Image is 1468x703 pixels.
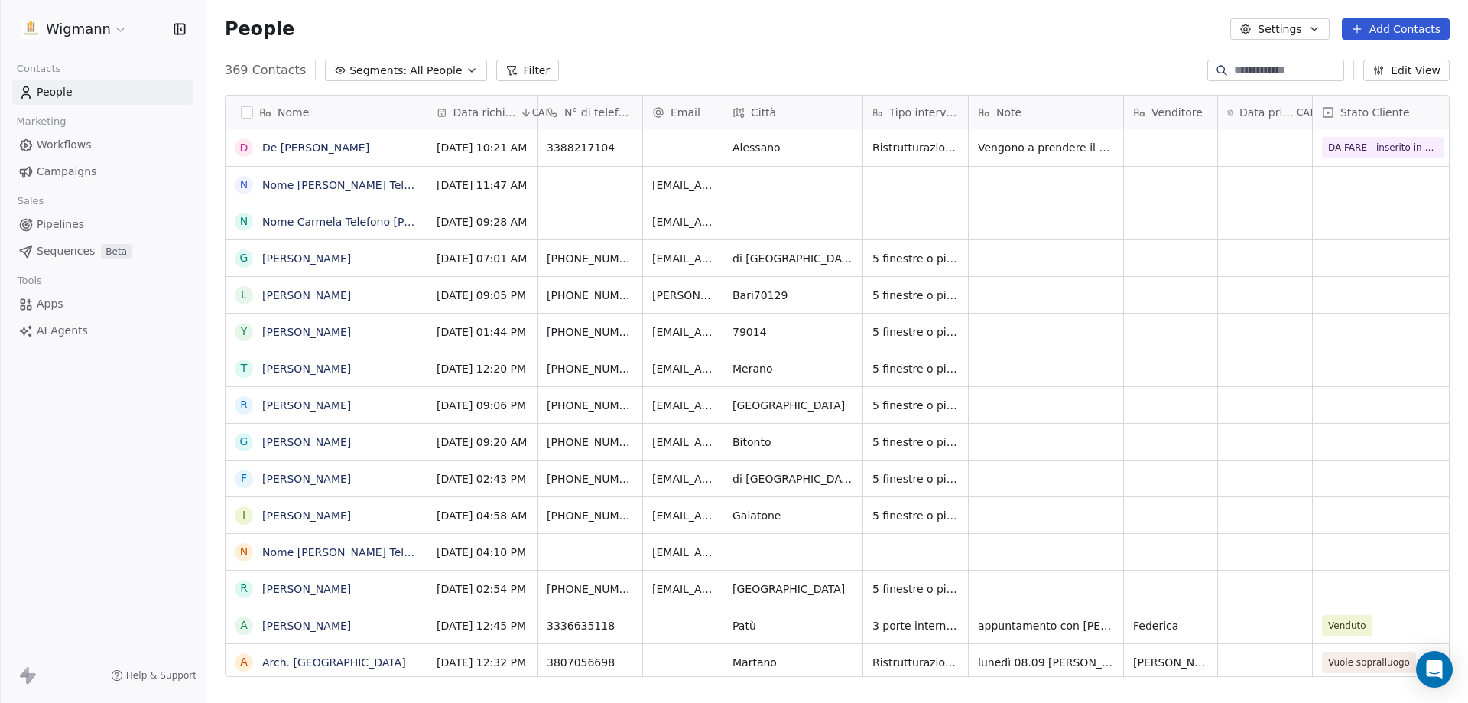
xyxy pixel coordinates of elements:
[262,289,351,301] a: [PERSON_NAME]
[437,251,528,266] span: [DATE] 07:01 AM
[1151,105,1203,120] span: Venditore
[889,105,959,120] span: Tipo intervento
[652,471,713,487] span: [EMAIL_ADDRESS][DOMAIN_NAME]
[1230,18,1329,40] button: Settings
[262,216,1400,228] a: Nome Carmela Telefono [PHONE_NUMBER] [GEOGRAPHIC_DATA] Email [EMAIL_ADDRESS][DOMAIN_NAME] Trattam...
[242,507,245,523] div: I
[240,397,248,413] div: R
[1342,18,1450,40] button: Add Contacts
[652,214,713,229] span: [EMAIL_ADDRESS][DOMAIN_NAME]
[547,251,633,266] span: [PHONE_NUMBER]
[547,288,633,303] span: [PHONE_NUMBER]
[1133,618,1208,633] span: Federica
[437,434,528,450] span: [DATE] 09:20 AM
[262,583,351,595] a: [PERSON_NAME]
[262,179,1440,191] a: Nome [PERSON_NAME] Telefono [PHONE_NUMBER] [GEOGRAPHIC_DATA] (Mt) Email [EMAIL_ADDRESS][DOMAIN_NA...
[37,137,92,153] span: Workflows
[872,508,959,523] span: 5 finestre o più di 5
[453,105,517,120] span: Data richiesta
[872,288,959,303] span: 5 finestre o più di 5
[240,213,248,229] div: N
[652,361,713,376] span: [EMAIL_ADDRESS][DOMAIN_NAME]
[12,239,193,264] a: SequencesBeta
[262,363,351,375] a: [PERSON_NAME]
[437,140,528,155] span: [DATE] 10:21 AM
[262,252,351,265] a: [PERSON_NAME]
[37,323,88,339] span: AI Agents
[12,132,193,158] a: Workflows
[437,545,528,560] span: [DATE] 04:10 PM
[872,140,959,155] span: Ristrutturazione. Piano terra. Casa indipendente. Lavori terminati, sono alla fase infissi. Ora h...
[241,324,248,340] div: Y
[732,471,853,487] span: di [GEOGRAPHIC_DATA], Provincia
[547,581,633,597] span: [PHONE_NUMBER]
[732,324,853,340] span: 79014
[671,105,700,120] span: Email
[1124,96,1217,129] div: Venditore
[225,18,294,41] span: People
[1133,655,1208,670] span: [PERSON_NAME]
[547,398,633,413] span: [PHONE_NUMBER]
[240,617,248,633] div: A
[437,508,528,523] span: [DATE] 04:58 AM
[18,16,130,42] button: Wigmann
[241,470,247,487] div: F
[732,508,853,523] span: Galatone
[872,251,959,266] span: 5 finestre o più di 5
[732,434,853,450] span: Bitonto
[241,287,247,303] div: L
[1297,106,1314,119] span: CAT
[37,296,63,312] span: Apps
[226,96,427,129] div: Nome
[262,509,351,522] a: [PERSON_NAME]
[437,214,528,229] span: [DATE] 09:28 AM
[1313,96,1453,129] div: Stato Cliente
[872,398,959,413] span: 5 finestre o più di 5
[37,243,95,259] span: Sequences
[437,581,528,597] span: [DATE] 02:54 PM
[241,360,248,376] div: T
[11,269,48,292] span: Tools
[547,140,633,155] span: 3388217104
[872,434,959,450] span: 5 finestre o più di 5
[732,655,853,670] span: Martano
[437,655,528,670] span: [DATE] 12:32 PM
[126,669,196,682] span: Help & Support
[262,436,351,448] a: [PERSON_NAME]
[262,399,351,412] a: [PERSON_NAME]
[37,84,73,100] span: People
[547,655,633,670] span: 3807056698
[863,96,968,129] div: Tipo intervento
[652,398,713,413] span: [EMAIL_ADDRESS][DOMAIN_NAME]
[547,471,633,487] span: [PHONE_NUMBER]
[732,140,853,155] span: Alessano
[1328,618,1366,633] span: Venduto
[547,324,633,340] span: [PHONE_NUMBER]
[538,96,642,129] div: N° di telefono
[652,508,713,523] span: [EMAIL_ADDRESS][DOMAIN_NAME]
[437,177,528,193] span: [DATE] 11:47 AM
[240,654,248,670] div: A
[37,164,96,180] span: Campaigns
[652,177,713,193] span: [EMAIL_ADDRESS][DOMAIN_NAME]
[723,96,862,129] div: Città
[1363,60,1450,81] button: Edit View
[996,105,1021,120] span: Note
[732,398,853,413] span: [GEOGRAPHIC_DATA]
[101,244,132,259] span: Beta
[12,212,193,237] a: Pipelines
[652,324,713,340] span: [EMAIL_ADDRESS][DOMAIN_NAME]
[10,57,67,80] span: Contacts
[437,471,528,487] span: [DATE] 02:43 PM
[547,508,633,523] span: [PHONE_NUMBER]
[12,291,193,317] a: Apps
[1239,105,1294,120] span: Data primo contatto
[872,361,959,376] span: 5 finestre o più di 5
[349,63,407,79] span: Segments:
[1416,651,1453,688] div: Open Intercom Messenger
[240,140,248,156] div: D
[872,324,959,340] span: 5 finestre o più di 5
[732,288,853,303] span: Bari70129
[21,20,40,38] img: 1630668995401.jpeg
[427,96,537,129] div: Data richiestaCAT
